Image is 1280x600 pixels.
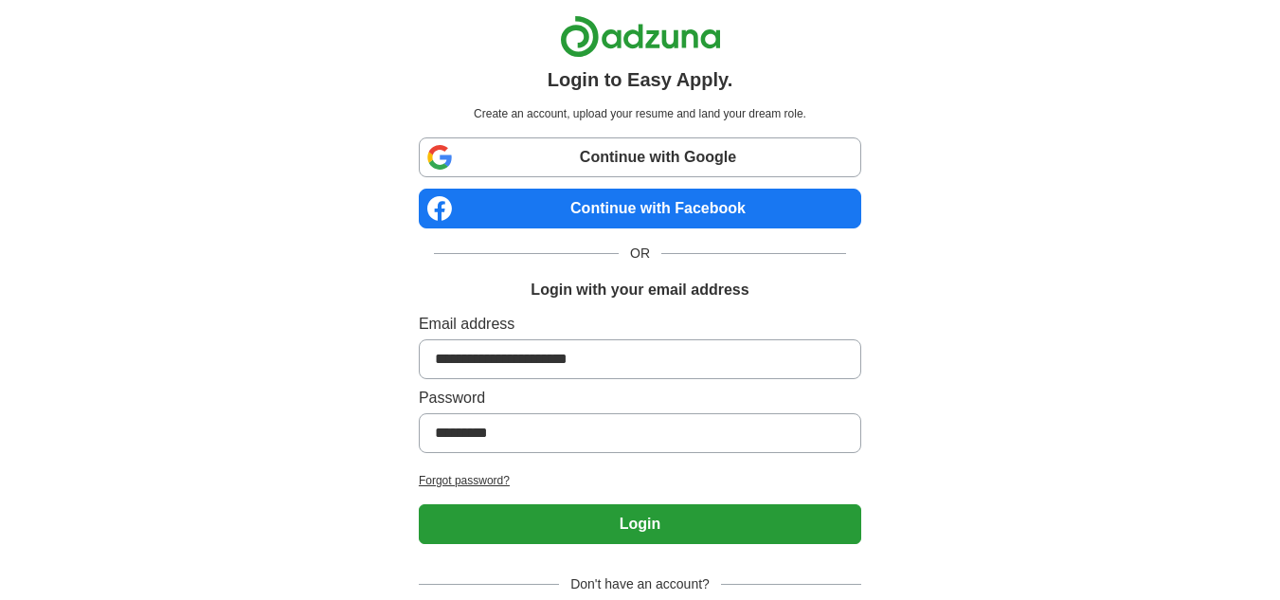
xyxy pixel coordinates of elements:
[419,137,861,177] a: Continue with Google
[560,15,721,58] img: Adzuna logo
[423,105,857,122] p: Create an account, upload your resume and land your dream role.
[419,313,861,336] label: Email address
[419,189,861,228] a: Continue with Facebook
[531,279,748,301] h1: Login with your email address
[548,65,733,94] h1: Login to Easy Apply.
[559,574,721,594] span: Don't have an account?
[419,387,861,409] label: Password
[619,244,661,264] span: OR
[419,472,861,489] a: Forgot password?
[419,504,861,544] button: Login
